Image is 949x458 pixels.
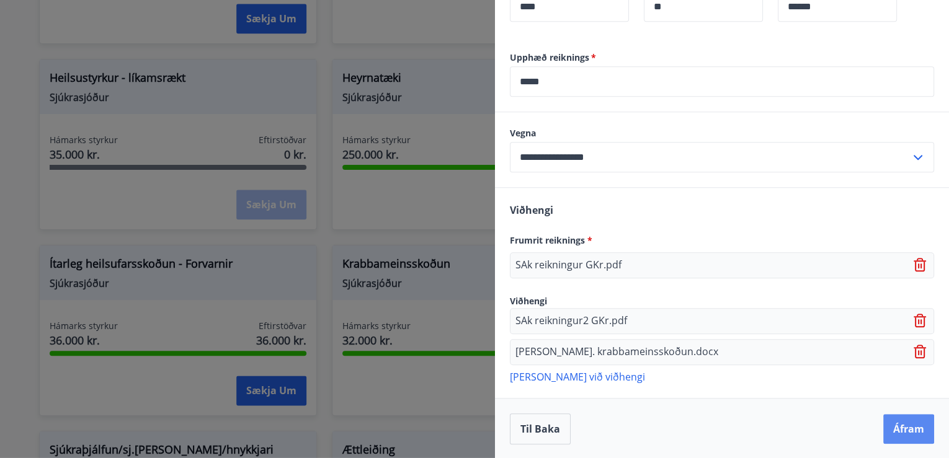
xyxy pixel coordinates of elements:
p: [PERSON_NAME]. krabbameinsskoðun.docx [515,345,718,359]
label: Upphæð reiknings [510,51,934,64]
button: Til baka [510,413,571,444]
label: Vegna [510,127,934,139]
button: Áfram [883,414,934,444]
span: Viðhengi [510,295,547,307]
div: Upphæð reiknings [510,66,934,97]
span: Frumrit reiknings [510,234,592,246]
p: SAk reikningur GKr.pdf [515,258,622,273]
p: SAk reikningur2 GKr.pdf [515,314,627,328]
span: Viðhengi [510,203,553,217]
p: [PERSON_NAME] við viðhengi [510,370,934,382]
